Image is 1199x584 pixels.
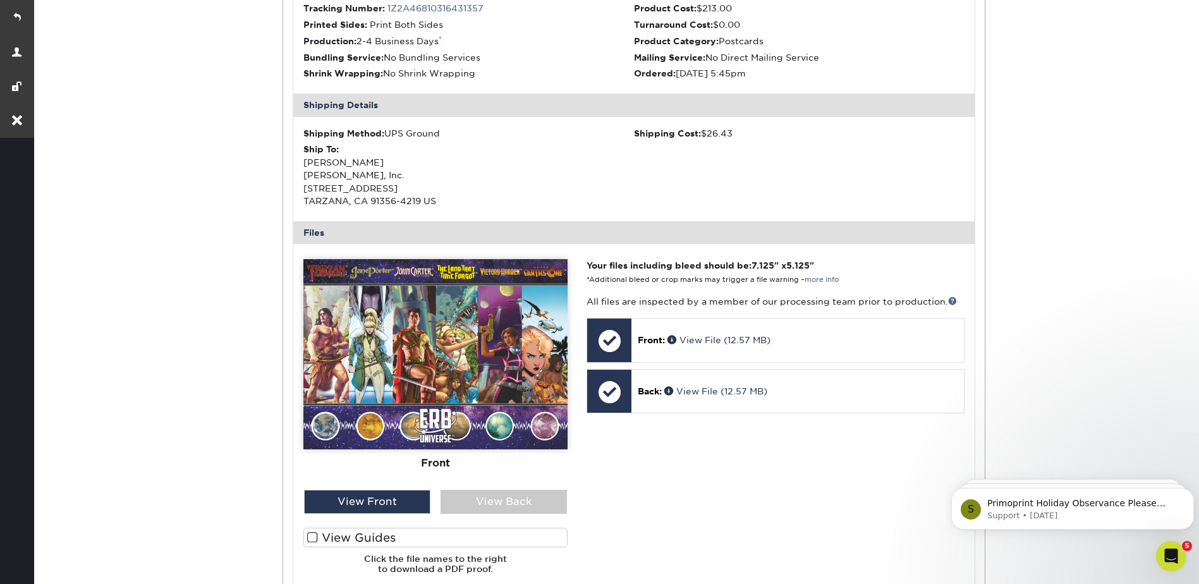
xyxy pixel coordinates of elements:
[303,144,339,154] strong: Ship To:
[638,335,665,345] span: Front:
[387,3,484,13] a: 1Z2A46810316431357
[638,386,662,396] span: Back:
[303,3,385,13] strong: Tracking Number:
[303,68,383,78] strong: Shrink Wrapping:
[304,490,430,514] div: View Front
[293,221,975,244] div: Files
[752,260,774,271] span: 7.125
[303,67,634,80] li: No Shrink Wrapping
[786,260,810,271] span: 5.125
[634,68,676,78] strong: Ordered:
[1156,541,1186,571] iframe: Intercom live chat
[634,20,713,30] strong: Turnaround Cost:
[441,490,567,514] div: View Back
[303,36,356,46] strong: Production:
[667,335,770,345] a: View File (12.57 MB)
[634,36,719,46] strong: Product Category:
[587,295,964,308] p: All files are inspected by a member of our processing team prior to production.
[303,128,384,138] strong: Shipping Method:
[634,127,965,140] div: $26.43
[303,143,634,207] div: [PERSON_NAME] [PERSON_NAME], Inc. [STREET_ADDRESS] TARZANA, CA 91356-4219 US
[634,52,705,63] strong: Mailing Service:
[634,128,701,138] strong: Shipping Cost:
[634,51,965,64] li: No Direct Mailing Service
[587,260,814,271] strong: Your files including bleed should be: " x "
[946,461,1199,550] iframe: Intercom notifications message
[634,3,697,13] strong: Product Cost:
[805,276,839,284] a: more info
[303,52,384,63] strong: Bundling Service:
[370,20,443,30] span: Print Both Sides
[634,35,965,47] li: Postcards
[664,386,767,396] a: View File (12.57 MB)
[303,127,634,140] div: UPS Ground
[3,545,107,580] iframe: Google Customer Reviews
[634,18,965,31] li: $0.00
[303,20,367,30] strong: Printed Sides:
[1182,541,1192,551] span: 5
[303,51,634,64] li: No Bundling Services
[293,94,975,116] div: Shipping Details
[303,35,634,47] li: 2-4 Business Days
[303,528,568,547] label: View Guides
[303,449,568,477] div: Front
[634,2,965,15] li: $213.00
[587,276,839,284] small: *Additional bleed or crop marks may trigger a file warning –
[634,67,965,80] li: [DATE] 5:45pm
